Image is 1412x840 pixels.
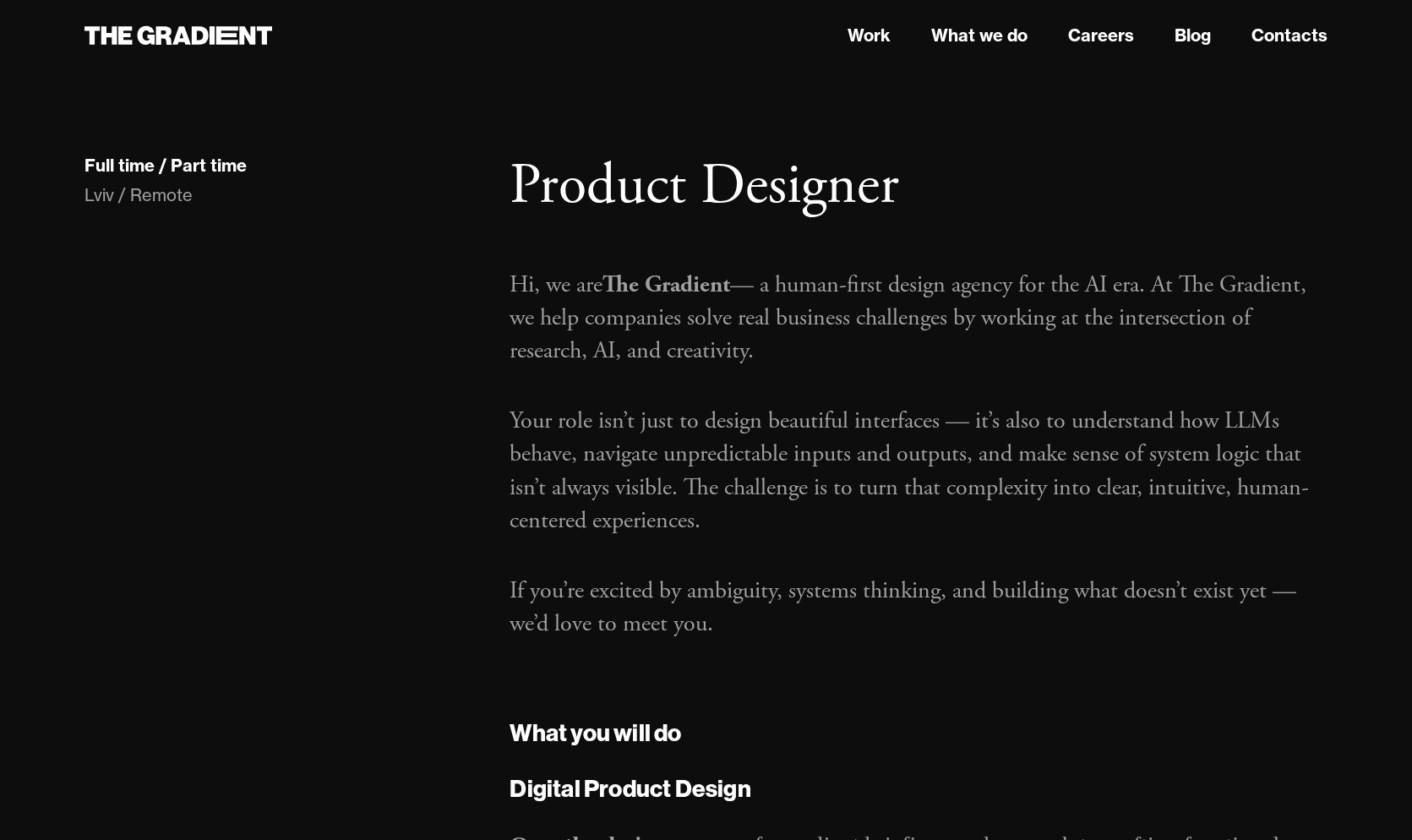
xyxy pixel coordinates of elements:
[602,270,730,300] strong: The Gradient
[510,717,681,747] strong: What you will do
[1251,23,1327,48] a: Contacts
[510,269,1327,368] p: Hi, we are — a human-first design agency for the AI era. At The Gradient, we help companies solve...
[510,773,750,803] strong: Digital Product Design
[1068,23,1134,48] a: Careers
[85,155,247,177] div: Full time / Part time
[848,23,891,48] a: Work
[510,405,1327,537] p: Your role isn’t just to design beautiful interfaces — it’s also to understand how LLMs behave, na...
[931,23,1028,48] a: What we do
[85,183,477,207] div: Lviv / Remote
[510,575,1327,641] p: If you’re excited by ambiguity, systems thinking, and building what doesn’t exist yet — we’d love...
[510,152,1327,221] h1: Product Designer
[1175,23,1211,48] a: Blog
